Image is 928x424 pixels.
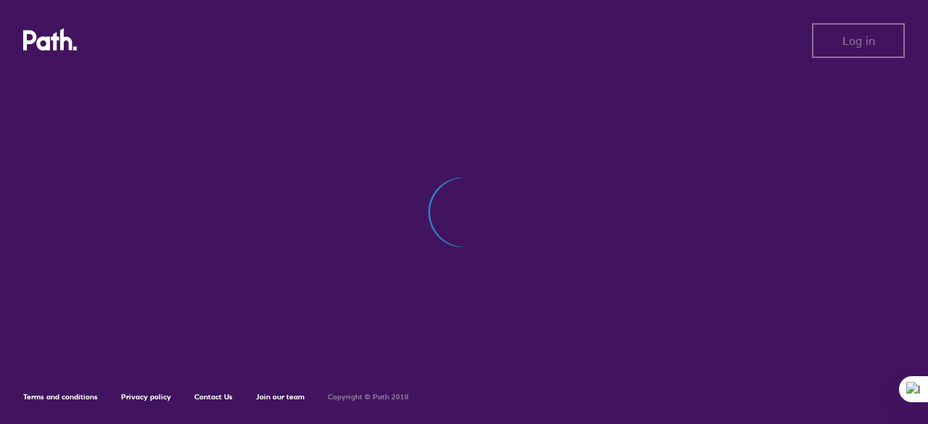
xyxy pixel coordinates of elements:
a: Privacy policy [121,392,171,402]
h6: Copyright © Path 2018 [328,393,409,402]
a: Join our team [256,392,304,402]
a: Terms and conditions [23,392,98,402]
a: Contact Us [194,392,233,402]
button: Log in [812,23,905,58]
span: Log in [842,34,875,47]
